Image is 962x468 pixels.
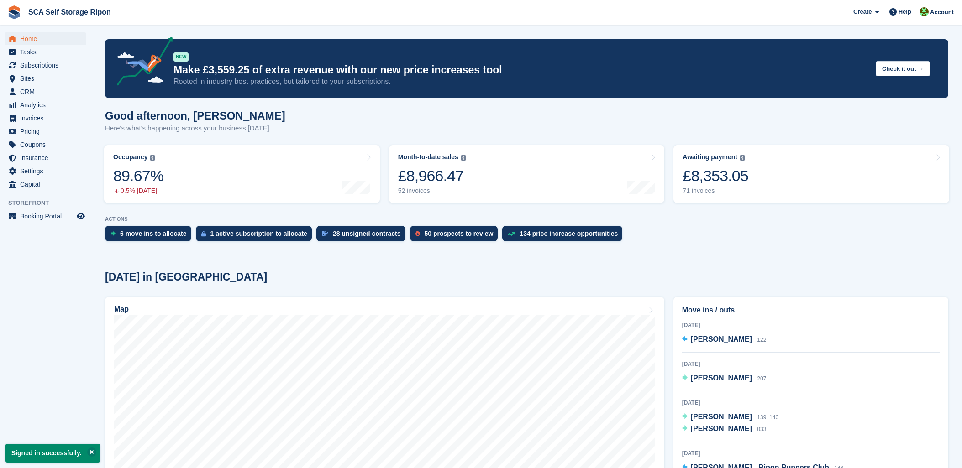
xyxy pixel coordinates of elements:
span: Home [20,32,75,45]
button: Check it out → [876,61,930,76]
span: [PERSON_NAME] [691,335,752,343]
div: 71 invoices [683,187,748,195]
h1: Good afternoon, [PERSON_NAME] [105,109,285,122]
a: Awaiting payment £8,353.05 71 invoices [673,145,949,203]
img: icon-info-grey-7440780725fd019a000dd9b08b2336e03edf1995a4989e88bcd33f0948082b44.svg [740,155,745,161]
h2: Move ins / outs [682,305,940,316]
a: menu [5,151,86,164]
span: Coupons [20,138,75,151]
span: 033 [757,426,766,432]
img: active_subscription_to_allocate_icon-d502201f5373d7db506a760aba3b589e785aa758c864c3986d89f69b8ff3... [201,231,206,237]
a: menu [5,99,86,111]
span: Account [930,8,954,17]
span: Capital [20,178,75,191]
p: Rooted in industry best practices, but tailored to your subscriptions. [173,77,868,87]
span: [PERSON_NAME] [691,425,752,432]
h2: [DATE] in [GEOGRAPHIC_DATA] [105,271,267,283]
a: [PERSON_NAME] 033 [682,423,767,435]
a: 28 unsigned contracts [316,226,410,246]
img: price_increase_opportunities-93ffe204e8149a01c8c9dc8f82e8f89637d9d84a8eef4429ea346261dce0b2c0.svg [508,232,515,236]
a: Occupancy 89.67% 0.5% [DATE] [104,145,380,203]
a: menu [5,46,86,58]
div: [DATE] [682,321,940,329]
a: 6 move ins to allocate [105,226,196,246]
span: Storefront [8,198,91,208]
div: [DATE] [682,449,940,458]
span: Subscriptions [20,59,75,72]
a: menu [5,72,86,85]
a: [PERSON_NAME] 207 [682,373,767,385]
img: icon-info-grey-7440780725fd019a000dd9b08b2336e03edf1995a4989e88bcd33f0948082b44.svg [150,155,155,161]
span: Invoices [20,112,75,125]
img: contract_signature_icon-13c848040528278c33f63329250d36e43548de30e8caae1d1a13099fd9432cc5.svg [322,231,328,236]
a: SCA Self Storage Ripon [25,5,115,20]
a: Preview store [75,211,86,222]
span: Analytics [20,99,75,111]
div: 52 invoices [398,187,466,195]
a: menu [5,178,86,191]
div: Month-to-date sales [398,153,458,161]
span: 139, 140 [757,414,778,421]
a: [PERSON_NAME] 122 [682,334,767,346]
a: menu [5,210,86,223]
span: Settings [20,165,75,177]
p: Here's what's happening across your business [DATE] [105,123,285,134]
div: [DATE] [682,399,940,407]
div: 1 active subscription to allocate [210,230,307,237]
a: menu [5,32,86,45]
img: move_ins_to_allocate_icon-fdf77a2bb77ea45bf5b3d319d69a93e2d87916cf1d5bf7949dd705db3b84f3ca.svg [110,231,116,236]
p: Make £3,559.25 of extra revenue with our new price increases tool [173,63,868,77]
a: menu [5,125,86,138]
span: Sites [20,72,75,85]
span: 207 [757,375,766,382]
div: £8,353.05 [683,166,748,185]
div: 6 move ins to allocate [120,230,187,237]
div: Occupancy [113,153,147,161]
span: CRM [20,85,75,98]
span: Insurance [20,151,75,164]
div: NEW [173,52,189,62]
div: 0.5% [DATE] [113,187,163,195]
a: [PERSON_NAME] 139, 140 [682,411,778,423]
a: 134 price increase opportunities [502,226,627,246]
span: Help [899,7,911,16]
div: [DATE] [682,360,940,368]
span: Booking Portal [20,210,75,223]
a: menu [5,165,86,177]
span: 122 [757,337,766,343]
div: 28 unsigned contracts [333,230,401,237]
img: stora-icon-8386f47178a22dfd0bd8f6a31ec36ba5ce8667c1dd55bd0f319d3a0aa187defe.svg [7,5,21,19]
p: ACTIONS [105,216,948,222]
p: Signed in successfully. [5,444,100,463]
a: Month-to-date sales £8,966.47 52 invoices [389,145,665,203]
span: Pricing [20,125,75,138]
span: Create [853,7,872,16]
a: menu [5,112,86,125]
div: 50 prospects to review [425,230,494,237]
div: 134 price increase opportunities [520,230,618,237]
a: menu [5,138,86,151]
a: 1 active subscription to allocate [196,226,316,246]
img: price-adjustments-announcement-icon-8257ccfd72463d97f412b2fc003d46551f7dbcb40ab6d574587a9cd5c0d94... [109,37,173,89]
img: prospect-51fa495bee0391a8d652442698ab0144808aea92771e9ea1ae160a38d050c398.svg [415,231,420,236]
a: menu [5,59,86,72]
a: menu [5,85,86,98]
span: Tasks [20,46,75,58]
img: icon-info-grey-7440780725fd019a000dd9b08b2336e03edf1995a4989e88bcd33f0948082b44.svg [461,155,466,161]
span: [PERSON_NAME] [691,374,752,382]
div: £8,966.47 [398,166,466,185]
span: [PERSON_NAME] [691,413,752,421]
a: 50 prospects to review [410,226,503,246]
img: Kelly Neesham [920,7,929,16]
div: Awaiting payment [683,153,737,161]
h2: Map [114,305,129,313]
div: 89.67% [113,166,163,185]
